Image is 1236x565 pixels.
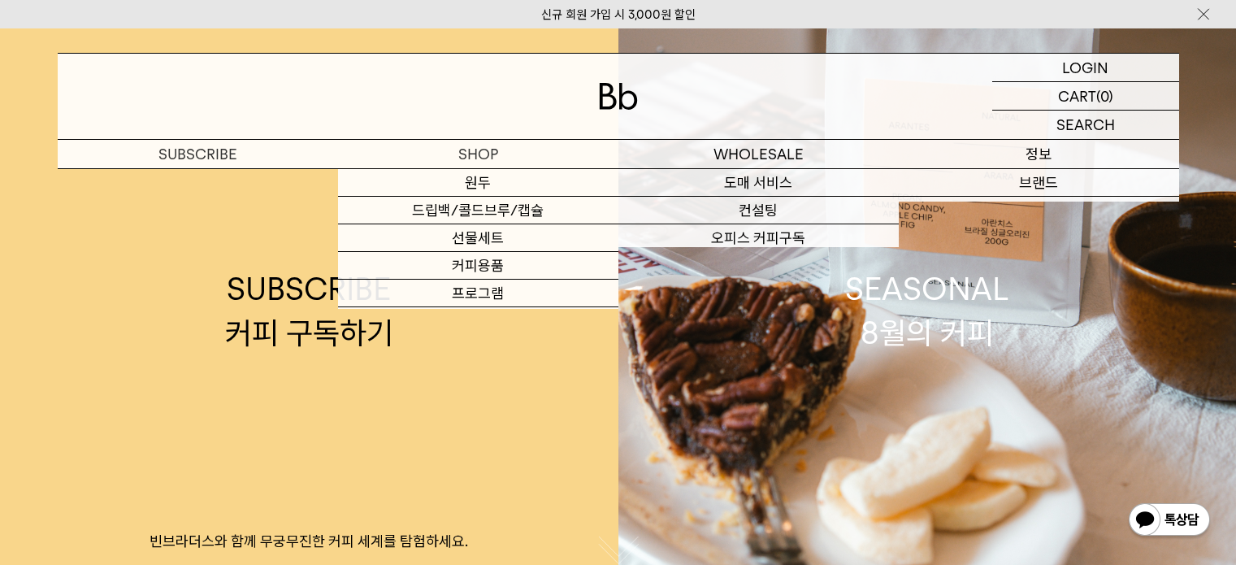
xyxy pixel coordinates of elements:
p: (0) [1096,82,1113,110]
img: 로고 [599,83,638,110]
a: 원두 [338,169,618,197]
p: SEARCH [1056,111,1115,139]
img: 카카오톡 채널 1:1 채팅 버튼 [1127,502,1212,541]
a: LOGIN [992,54,1179,82]
a: 신규 회원 가입 시 3,000원 할인 [541,7,696,22]
a: 커피위키 [899,197,1179,224]
a: 오피스 커피구독 [618,224,899,252]
a: 선물세트 [338,224,618,252]
a: 드립백/콜드브루/캡슐 [338,197,618,224]
div: SEASONAL 8월의 커피 [845,267,1009,354]
a: 브랜드 [899,169,1179,197]
p: WHOLESALE [618,140,899,168]
div: SUBSCRIBE 커피 구독하기 [225,267,393,354]
a: 커피용품 [338,252,618,280]
p: LOGIN [1062,54,1108,81]
a: 프로그램 [338,280,618,307]
p: CART [1058,82,1096,110]
a: CART (0) [992,82,1179,111]
a: SUBSCRIBE [58,140,338,168]
a: 도매 서비스 [618,169,899,197]
a: 컨설팅 [618,197,899,224]
p: 정보 [899,140,1179,168]
a: SHOP [338,140,618,168]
